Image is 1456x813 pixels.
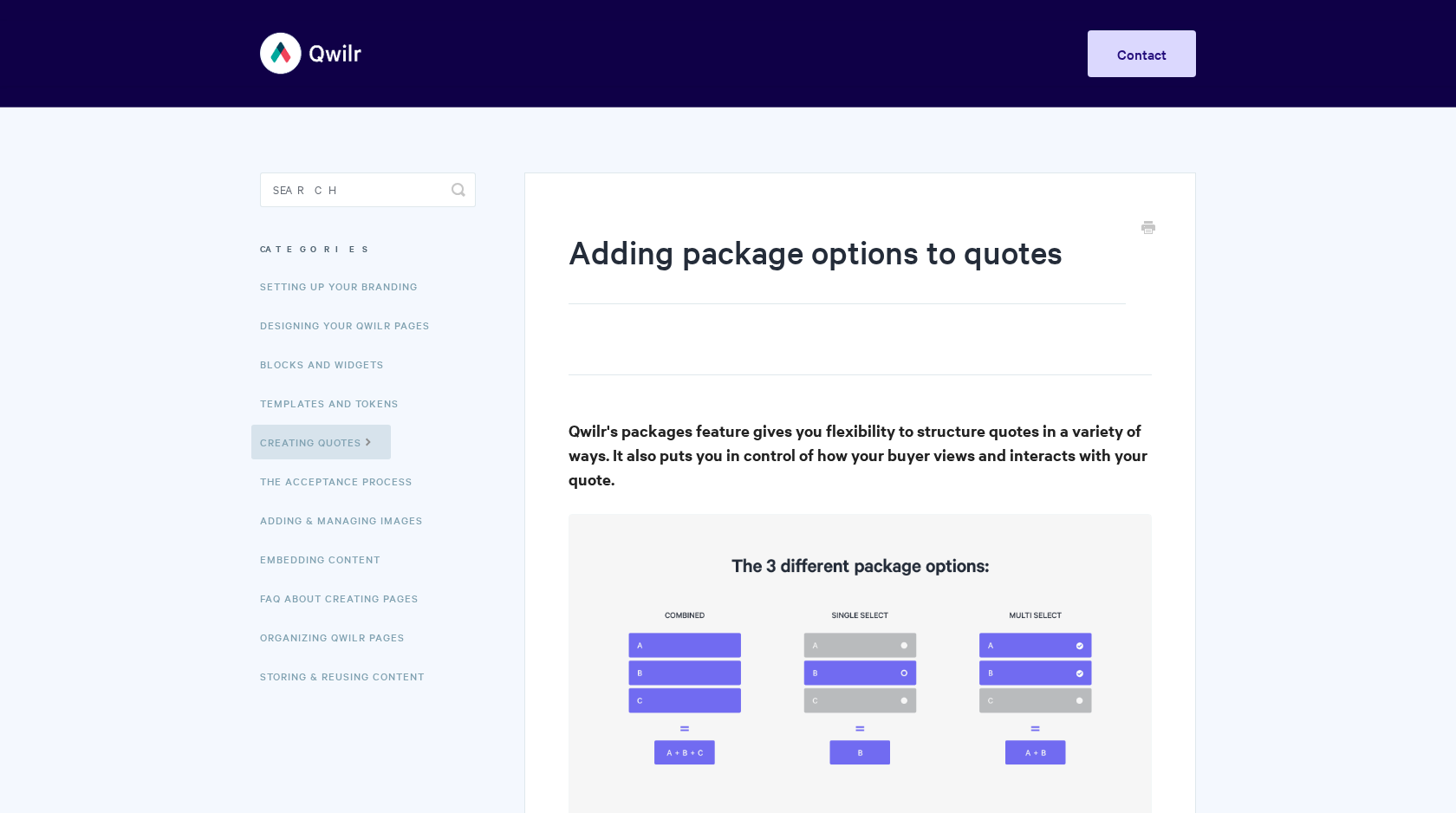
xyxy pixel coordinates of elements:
h1: Adding package options to quotes [569,230,1126,304]
a: Setting up your Branding [260,269,431,303]
h3: Categories [260,233,476,264]
a: Print this Article [1141,219,1155,238]
a: Storing & Reusing Content [260,659,438,693]
a: Templates and Tokens [260,386,412,420]
a: Designing Your Qwilr Pages [260,308,443,342]
input: Search [260,172,476,207]
a: Creating Quotes [251,425,391,459]
a: Organizing Qwilr Pages [260,620,418,654]
img: Qwilr Help Center [260,21,363,86]
a: Adding & Managing Images [260,503,436,537]
a: Embedding Content [260,542,393,576]
a: Contact [1088,30,1196,77]
a: FAQ About Creating Pages [260,581,432,615]
a: Blocks and Widgets [260,347,397,381]
a: The Acceptance Process [260,464,426,498]
h3: Qwilr's packages feature gives you flexibility to structure quotes in a variety of ways. It also ... [569,419,1152,491]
